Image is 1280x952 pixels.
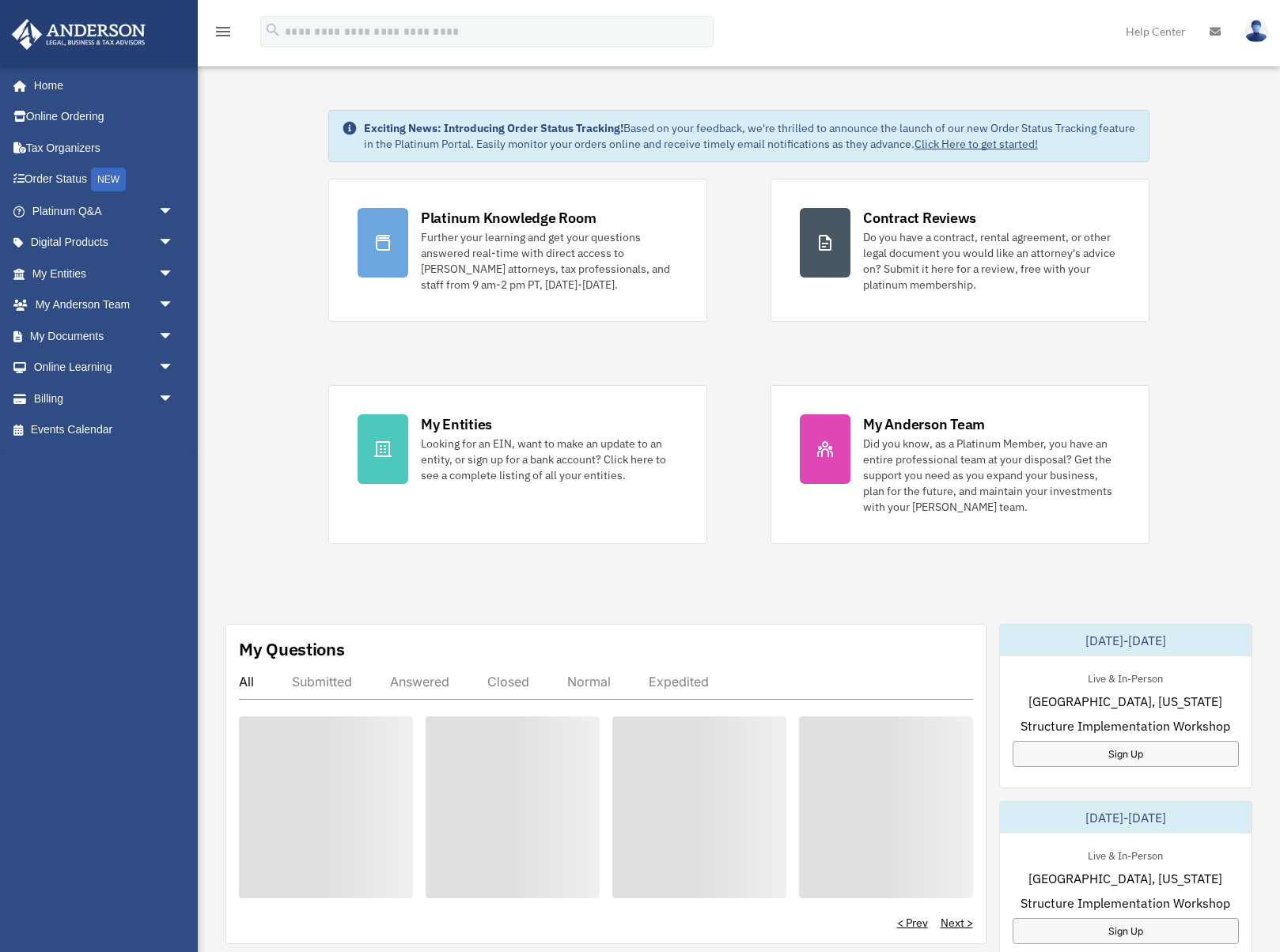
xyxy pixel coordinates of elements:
[863,229,1120,293] div: Do you have a contract, rental agreement, or other legal document you would like an attorney's ad...
[1075,669,1176,686] div: Live & In-Person
[11,383,198,414] a: Billingarrow_drop_down
[11,258,198,289] a: My Entitiesarrow_drop_down
[158,352,190,384] span: arrow_drop_down
[158,320,190,353] span: arrow_drop_down
[11,352,198,383] a: Online Learningarrow_drop_down
[1013,918,1240,944] a: Sign Up
[421,208,596,228] div: Platinum Knowledge Room
[11,414,198,446] a: Events Calendar
[863,414,985,434] div: My Anderson Team
[1013,741,1240,767] a: Sign Up
[158,195,190,228] span: arrow_drop_down
[239,637,345,661] div: My Questions
[158,383,190,415] span: arrow_drop_down
[11,289,198,321] a: My Anderson Teamarrow_drop_down
[239,674,254,689] div: All
[264,21,282,39] i: search
[158,258,190,290] span: arrow_drop_down
[390,674,449,689] div: Answered
[11,320,198,352] a: My Documentsarrow_drop_down
[1028,869,1222,888] span: [GEOGRAPHIC_DATA], [US_STATE]
[11,101,198,133] a: Online Ordering
[292,674,352,689] div: Submitted
[1000,802,1252,833] div: [DATE]-[DATE]
[328,179,707,322] a: Platinum Knowledge Room Further your learning and get your questions answered real-time with dire...
[11,195,198,227] a: Platinum Q&Aarrow_drop_down
[214,28,233,41] a: menu
[567,674,611,689] div: Normal
[863,208,976,228] div: Contract Reviews
[158,227,190,259] span: arrow_drop_down
[897,915,928,931] a: < Prev
[649,674,709,689] div: Expedited
[487,674,529,689] div: Closed
[364,120,1136,152] div: Based on your feedback, we're thrilled to announce the launch of our new Order Status Tracking fe...
[421,436,678,483] div: Looking for an EIN, want to make an update to an entity, or sign up for a bank account? Click her...
[1000,625,1252,656] div: [DATE]-[DATE]
[158,289,190,322] span: arrow_drop_down
[11,70,190,101] a: Home
[1244,20,1268,43] img: User Pic
[364,121,623,135] strong: Exciting News: Introducing Order Status Tracking!
[1021,893,1230,912] span: Structure Implementation Workshop
[421,414,492,434] div: My Entities
[1028,692,1222,711] span: [GEOGRAPHIC_DATA], [US_STATE]
[771,385,1149,544] a: My Anderson Team Did you know, as a Platinum Member, you have an entire professional team at your...
[328,385,707,544] a: My Entities Looking for an EIN, want to make an update to an entity, or sign up for a bank accoun...
[11,164,198,196] a: Order StatusNEW
[1021,716,1230,735] span: Structure Implementation Workshop
[421,229,678,293] div: Further your learning and get your questions answered real-time with direct access to [PERSON_NAM...
[11,132,198,164] a: Tax Organizers
[91,168,126,191] div: NEW
[214,22,233,41] i: menu
[941,915,973,931] a: Next >
[771,179,1149,322] a: Contract Reviews Do you have a contract, rental agreement, or other legal document you would like...
[7,19,150,50] img: Anderson Advisors Platinum Portal
[11,227,198,259] a: Digital Productsarrow_drop_down
[863,436,1120,515] div: Did you know, as a Platinum Member, you have an entire professional team at your disposal? Get th...
[1075,846,1176,863] div: Live & In-Person
[915,137,1038,151] a: Click Here to get started!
